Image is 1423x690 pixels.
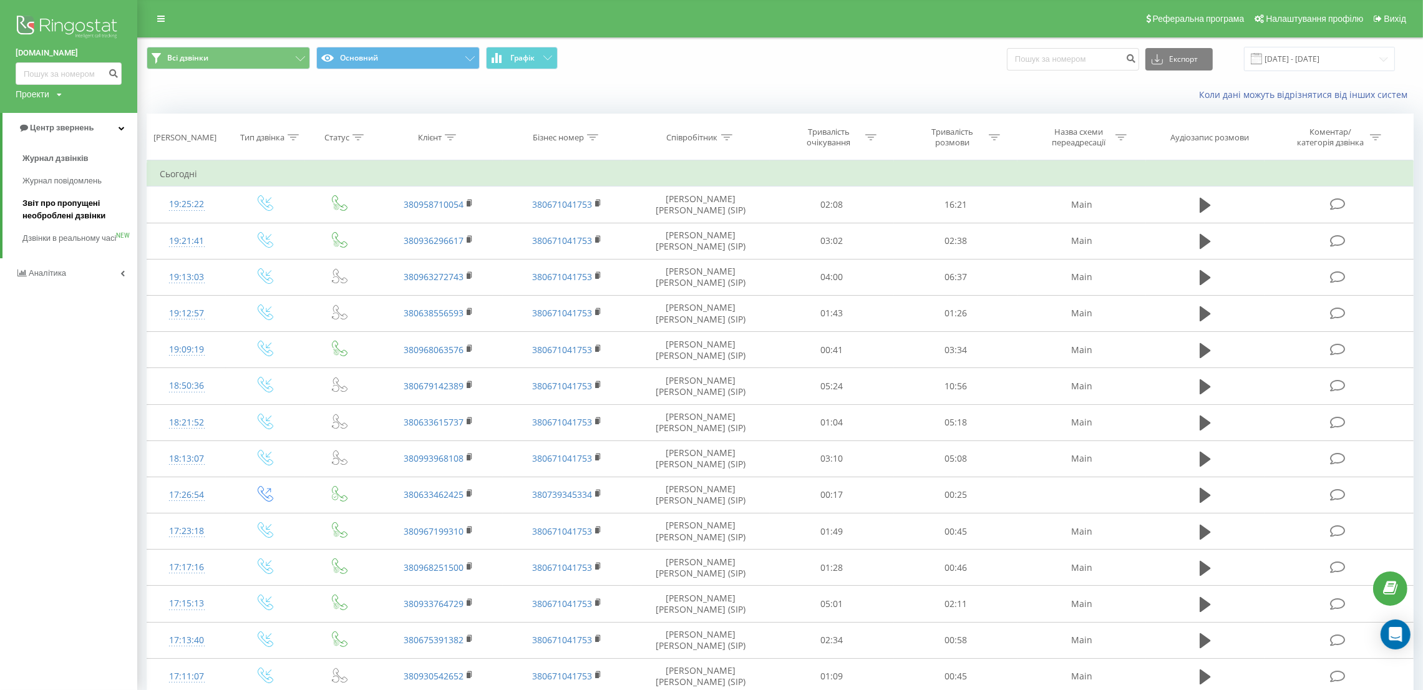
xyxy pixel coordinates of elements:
td: [PERSON_NAME] [PERSON_NAME] (SIP) [631,550,770,586]
a: 380675391382 [404,634,464,646]
td: [PERSON_NAME] [PERSON_NAME] (SIP) [631,586,770,622]
input: Пошук за номером [16,62,122,85]
div: 17:17:16 [160,555,213,580]
a: 380679142389 [404,380,464,392]
a: 380967199310 [404,525,464,537]
button: Графік [486,47,558,69]
span: Дзвінки в реальному часі [22,232,116,245]
td: 01:49 [770,513,893,550]
td: 10:56 [894,368,1017,404]
span: Всі дзвінки [167,53,208,63]
div: Open Intercom Messenger [1381,620,1411,649]
td: Сьогодні [147,162,1414,187]
td: 03:10 [770,440,893,477]
div: Статус [324,132,349,143]
div: Тип дзвінка [240,132,284,143]
div: 19:25:22 [160,192,213,216]
td: Main [1017,368,1146,404]
span: Аналiтика [29,268,66,278]
div: Співробітник [667,132,718,143]
div: Клієнт [418,132,442,143]
a: Коли дані можуть відрізнятися вiд інших систем [1199,89,1414,100]
img: Ringostat logo [16,12,122,44]
div: Тривалість очікування [795,127,862,148]
a: 380638556593 [404,307,464,319]
td: Main [1017,223,1146,259]
td: 00:58 [894,622,1017,658]
a: Журнал дзвінків [22,147,137,170]
a: Дзвінки в реальному часіNEW [22,227,137,250]
a: 380968063576 [404,344,464,356]
a: 380671041753 [532,235,592,246]
a: 380958710054 [404,198,464,210]
div: Коментар/категорія дзвінка [1294,127,1367,148]
a: 380671041753 [532,307,592,319]
td: 16:21 [894,187,1017,223]
a: 380671041753 [532,271,592,283]
td: [PERSON_NAME] [PERSON_NAME] (SIP) [631,223,770,259]
a: 380993968108 [404,452,464,464]
td: 01:04 [770,404,893,440]
td: [PERSON_NAME] [PERSON_NAME] (SIP) [631,513,770,550]
div: 17:15:13 [160,591,213,616]
a: 380671041753 [532,198,592,210]
a: 380671041753 [532,634,592,646]
td: 00:41 [770,332,893,368]
span: Журнал повідомлень [22,175,102,187]
a: 380671041753 [532,452,592,464]
td: Main [1017,187,1146,223]
td: 00:17 [770,477,893,513]
a: 380671041753 [532,598,592,610]
div: 17:13:40 [160,628,213,653]
span: Журнал дзвінків [22,152,89,165]
td: 02:08 [770,187,893,223]
td: [PERSON_NAME] [PERSON_NAME] (SIP) [631,477,770,513]
td: 01:26 [894,295,1017,331]
span: Центр звернень [30,123,94,132]
span: Реферальна програма [1153,14,1245,24]
td: 05:18 [894,404,1017,440]
td: 00:46 [894,550,1017,586]
td: Main [1017,404,1146,440]
td: Main [1017,586,1146,622]
button: Основний [316,47,480,69]
a: 380739345334 [532,488,592,500]
td: 00:45 [894,513,1017,550]
td: [PERSON_NAME] [PERSON_NAME] (SIP) [631,332,770,368]
td: 01:28 [770,550,893,586]
td: Main [1017,513,1146,550]
a: 380963272743 [404,271,464,283]
td: 05:24 [770,368,893,404]
div: 19:21:41 [160,229,213,253]
td: 02:11 [894,586,1017,622]
div: 17:11:07 [160,664,213,689]
td: Main [1017,295,1146,331]
td: 00:25 [894,477,1017,513]
div: Тривалість розмови [919,127,986,148]
a: 380671041753 [532,670,592,682]
a: Звіт про пропущені необроблені дзвінки [22,192,137,227]
a: 380933764729 [404,598,464,610]
a: 380968251500 [404,561,464,573]
span: Графік [510,54,535,62]
div: 19:09:19 [160,338,213,362]
td: 06:37 [894,259,1017,295]
a: Центр звернень [2,113,137,143]
td: 03:34 [894,332,1017,368]
td: Main [1017,332,1146,368]
a: 380930542652 [404,670,464,682]
button: Експорт [1145,48,1213,70]
a: 380671041753 [532,416,592,428]
a: 380671041753 [532,380,592,392]
div: Аудіозапис розмови [1170,132,1249,143]
td: 02:34 [770,622,893,658]
div: [PERSON_NAME] [153,132,216,143]
input: Пошук за номером [1007,48,1139,70]
div: 18:21:52 [160,411,213,435]
a: 380633615737 [404,416,464,428]
div: 19:12:57 [160,301,213,326]
td: 04:00 [770,259,893,295]
span: Налаштування профілю [1266,14,1363,24]
td: [PERSON_NAME] [PERSON_NAME] (SIP) [631,440,770,477]
td: [PERSON_NAME] [PERSON_NAME] (SIP) [631,622,770,658]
